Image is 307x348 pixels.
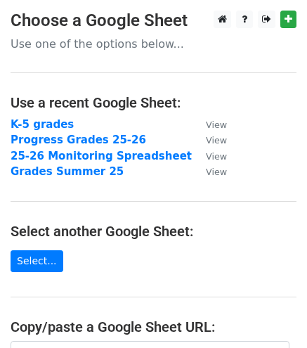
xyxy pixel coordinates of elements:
a: 25-26 Monitoring Spreadsheet [11,150,192,162]
a: K-5 grades [11,118,74,131]
iframe: Chat Widget [237,281,307,348]
h4: Copy/paste a Google Sheet URL: [11,318,296,335]
h4: Use a recent Google Sheet: [11,94,296,111]
small: View [206,151,227,162]
a: View [192,165,227,178]
small: View [206,120,227,130]
a: View [192,134,227,146]
a: View [192,118,227,131]
small: View [206,135,227,146]
a: View [192,150,227,162]
h4: Select another Google Sheet: [11,223,296,240]
a: Progress Grades 25-26 [11,134,146,146]
small: View [206,167,227,177]
a: Select... [11,250,63,272]
h3: Choose a Google Sheet [11,11,296,31]
a: Grades Summer 25 [11,165,124,178]
p: Use one of the options below... [11,37,296,51]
